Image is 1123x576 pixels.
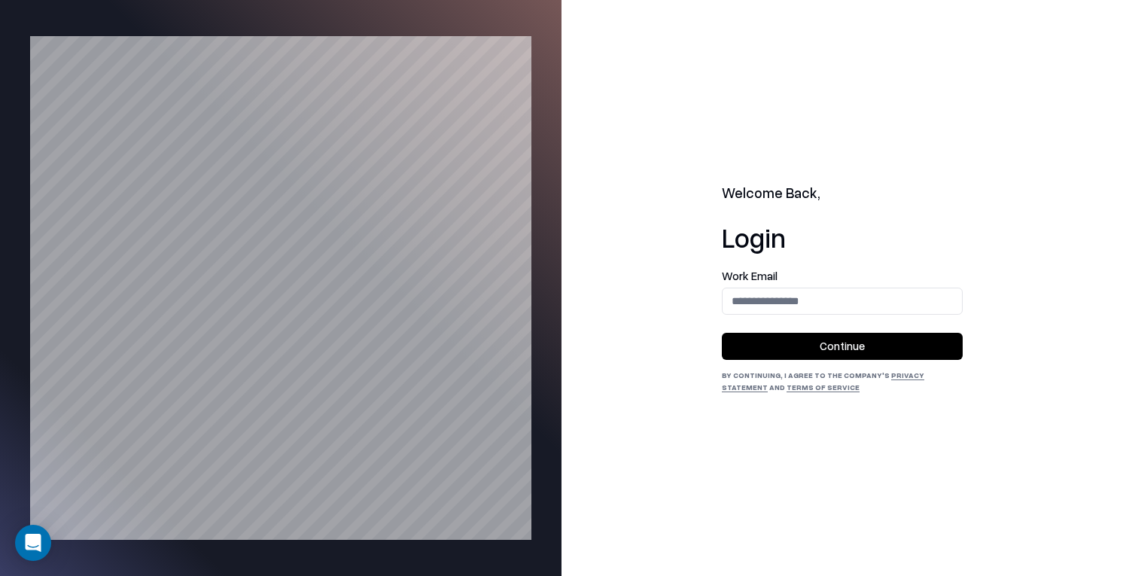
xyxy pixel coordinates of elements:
button: Continue [722,333,963,360]
a: Terms of Service [787,382,860,392]
div: By continuing, I agree to the Company's and [722,369,963,393]
h2: Welcome Back, [722,183,963,204]
div: Open Intercom Messenger [15,525,51,561]
h1: Login [722,222,963,252]
a: Privacy Statement [722,370,924,392]
label: Work Email [722,270,963,282]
